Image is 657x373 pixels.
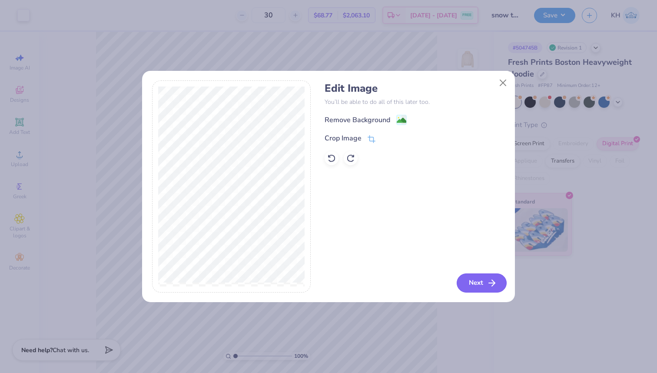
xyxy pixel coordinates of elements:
button: Close [495,74,511,91]
p: You’ll be able to do all of this later too. [325,97,505,107]
button: Next [457,273,507,293]
div: Remove Background [325,115,390,125]
h4: Edit Image [325,82,505,95]
div: Crop Image [325,133,362,143]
